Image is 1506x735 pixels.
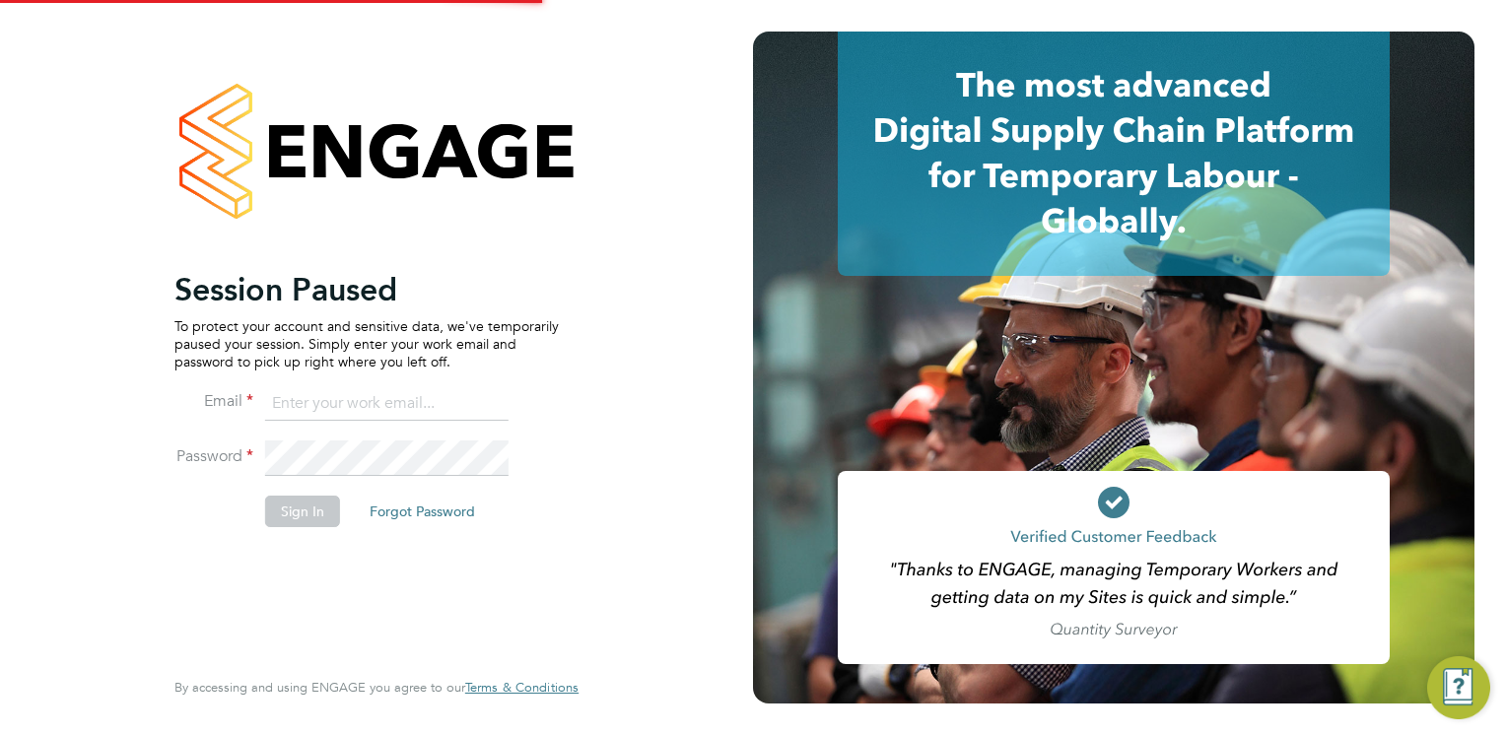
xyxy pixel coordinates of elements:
label: Email [174,391,253,412]
button: Sign In [265,496,340,527]
input: Enter your work email... [265,386,509,422]
span: By accessing and using ENGAGE you agree to our [174,679,579,696]
button: Forgot Password [354,496,491,527]
p: To protect your account and sensitive data, we've temporarily paused your session. Simply enter y... [174,317,559,371]
h2: Session Paused [174,270,559,309]
button: Engage Resource Center [1427,656,1490,719]
label: Password [174,446,253,467]
a: Terms & Conditions [465,680,579,696]
span: Terms & Conditions [465,679,579,696]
